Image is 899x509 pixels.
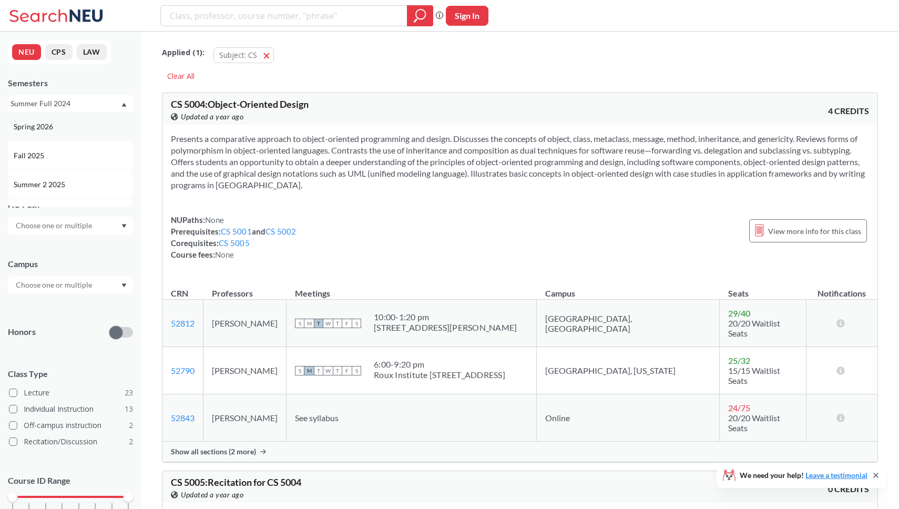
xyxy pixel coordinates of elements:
[171,447,256,456] span: Show all sections (2 more)
[203,300,287,347] td: [PERSON_NAME]
[8,77,133,89] div: Semesters
[537,300,720,347] td: [GEOGRAPHIC_DATA], [GEOGRAPHIC_DATA]
[11,219,99,232] input: Choose one or multiple
[728,308,750,318] span: 29 / 40
[129,436,133,447] span: 2
[221,227,252,236] a: CS 5001
[374,322,517,333] div: [STREET_ADDRESS][PERSON_NAME]
[11,279,99,291] input: Choose one or multiple
[728,365,780,385] span: 15/15 Waitlist Seats
[342,366,352,375] span: F
[171,133,869,191] section: Presents a comparative approach to object-oriented programming and design. Discusses the concepts...
[9,402,133,416] label: Individual Instruction
[9,419,133,432] label: Off-campus instruction
[14,179,67,190] span: Summer 2 2025
[181,489,243,501] span: Updated a year ago
[9,386,133,400] label: Lecture
[171,365,195,375] a: 52790
[806,277,877,300] th: Notifications
[11,98,120,109] div: Summer Full 2024
[304,319,314,328] span: M
[414,8,426,23] svg: magnifying glass
[314,366,323,375] span: T
[828,483,869,495] span: 0 CREDITS
[171,476,301,488] span: CS 5005 : Recitation for CS 5004
[14,121,55,133] span: Spring 2026
[203,277,287,300] th: Professors
[219,50,257,60] span: Subject: CS
[295,319,304,328] span: S
[304,366,314,375] span: M
[740,472,867,479] span: We need your help!
[295,366,304,375] span: S
[45,44,73,60] button: CPS
[537,277,720,300] th: Campus
[121,283,127,288] svg: Dropdown arrow
[162,47,205,58] span: Applied ( 1 ):
[728,403,750,413] span: 24 / 75
[537,394,720,442] td: Online
[171,318,195,328] a: 52812
[205,215,224,225] span: None
[728,413,780,433] span: 20/20 Waitlist Seats
[374,359,505,370] div: 6:00 - 9:20 pm
[219,238,250,248] a: CS 5005
[171,413,195,423] a: 52843
[323,319,333,328] span: W
[352,319,361,328] span: S
[720,277,806,300] th: Seats
[181,111,243,123] span: Updated a year ago
[121,103,127,107] svg: Dropdown arrow
[333,366,342,375] span: T
[446,6,488,26] button: Sign In
[77,44,107,60] button: LAW
[374,370,505,380] div: Roux Institute [STREET_ADDRESS]
[333,319,342,328] span: T
[728,318,780,338] span: 20/20 Waitlist Seats
[215,250,234,259] span: None
[213,47,274,63] button: Subject: CS
[125,403,133,415] span: 13
[8,326,36,338] p: Honors
[323,366,333,375] span: W
[537,347,720,394] td: [GEOGRAPHIC_DATA], [US_STATE]
[8,276,133,294] div: Dropdown arrow
[8,217,133,235] div: Dropdown arrow
[728,355,750,365] span: 25 / 32
[169,7,400,25] input: Class, professor, course number, "phrase"
[805,471,867,480] a: Leave a testimonial
[129,420,133,431] span: 2
[768,225,861,238] span: View more info for this class
[203,394,287,442] td: [PERSON_NAME]
[8,258,133,270] div: Campus
[8,368,133,380] span: Class Type
[162,68,200,84] div: Clear All
[287,277,537,300] th: Meetings
[121,224,127,228] svg: Dropdown arrow
[265,227,297,236] a: CS 5002
[828,105,869,117] span: 4 CREDITS
[203,347,287,394] td: [PERSON_NAME]
[171,214,297,260] div: NUPaths: Prerequisites: and Corequisites: Course fees:
[171,288,188,299] div: CRN
[125,387,133,399] span: 23
[14,150,46,161] span: Fall 2025
[407,5,433,26] div: magnifying glass
[12,44,41,60] button: NEU
[9,435,133,449] label: Recitation/Discussion
[8,95,133,112] div: Summer Full 2024Dropdown arrowSpring 2026Fall 2025Summer 2 2025Summer Full 2025Summer 1 2025Sprin...
[295,413,339,423] span: See syllabus
[8,475,133,487] p: Course ID Range
[352,366,361,375] span: S
[314,319,323,328] span: T
[162,442,877,462] div: Show all sections (2 more)
[171,98,309,110] span: CS 5004 : Object-Oriented Design
[342,319,352,328] span: F
[374,312,517,322] div: 10:00 - 1:20 pm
